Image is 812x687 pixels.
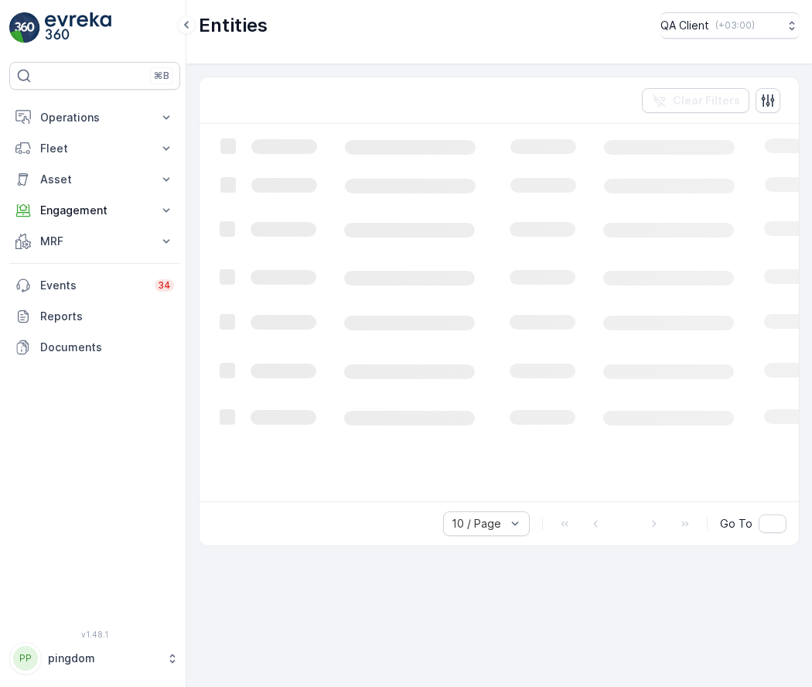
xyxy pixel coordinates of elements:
[720,516,752,531] span: Go To
[715,19,755,32] p: ( +03:00 )
[40,234,149,249] p: MRF
[13,646,38,671] div: PP
[40,278,145,293] p: Events
[9,332,180,363] a: Documents
[40,309,174,324] p: Reports
[9,12,40,43] img: logo
[40,340,174,355] p: Documents
[660,18,709,33] p: QA Client
[642,88,749,113] button: Clear Filters
[9,195,180,226] button: Engagement
[40,172,149,187] p: Asset
[40,203,149,218] p: Engagement
[9,642,180,675] button: PPpingdom
[673,93,740,108] p: Clear Filters
[660,12,800,39] button: QA Client(+03:00)
[40,110,149,125] p: Operations
[199,13,268,38] p: Entities
[9,226,180,257] button: MRF
[9,301,180,332] a: Reports
[9,102,180,133] button: Operations
[9,270,180,301] a: Events34
[9,630,180,639] span: v 1.48.1
[158,279,171,292] p: 34
[40,141,149,156] p: Fleet
[48,651,159,666] p: pingdom
[45,12,111,43] img: logo_light-DOdMpM7g.png
[154,70,169,82] p: ⌘B
[9,164,180,195] button: Asset
[9,133,180,164] button: Fleet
